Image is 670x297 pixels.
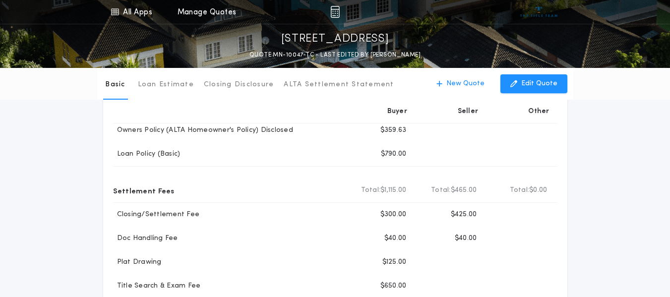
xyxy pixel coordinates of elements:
[451,185,477,195] span: $465.00
[382,257,407,267] p: $125.00
[281,31,389,47] p: [STREET_ADDRESS]
[113,234,178,243] p: Doc Handling Fee
[380,281,407,291] p: $650.00
[330,6,340,18] img: img
[426,74,494,93] button: New Quote
[520,7,557,17] img: vs-icon
[113,149,181,159] p: Loan Policy (Basic)
[380,210,407,220] p: $300.00
[138,80,194,90] p: Loan Estimate
[284,80,394,90] p: ALTA Settlement Statement
[105,80,125,90] p: Basic
[384,234,407,243] p: $40.00
[521,79,557,89] p: Edit Quote
[361,185,381,195] b: Total:
[380,125,407,135] p: $359.63
[380,185,406,195] span: $1,115.00
[528,107,549,117] p: Other
[451,210,477,220] p: $425.00
[204,80,274,90] p: Closing Disclosure
[387,107,407,117] p: Buyer
[113,125,293,135] p: Owners Policy (ALTA Homeowner's Policy) Disclosed
[529,185,547,195] span: $0.00
[455,234,477,243] p: $40.00
[446,79,485,89] p: New Quote
[113,210,200,220] p: Closing/Settlement Fee
[458,107,479,117] p: Seller
[510,185,530,195] b: Total:
[113,257,162,267] p: Plat Drawing
[249,50,421,60] p: QUOTE MN-10047-TC - LAST EDITED BY [PERSON_NAME]
[113,281,201,291] p: Title Search & Exam Fee
[500,74,567,93] button: Edit Quote
[431,185,451,195] b: Total:
[113,182,175,198] p: Settlement Fees
[381,149,407,159] p: $790.00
